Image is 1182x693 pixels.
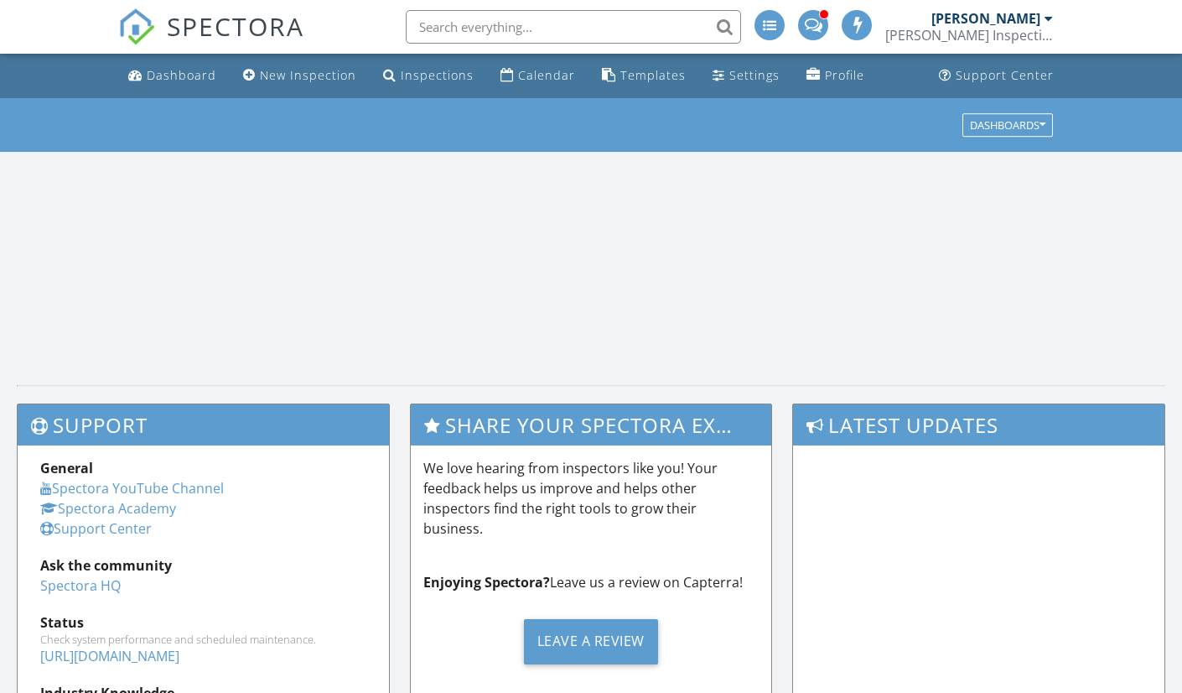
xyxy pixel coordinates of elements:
div: Support Center [956,67,1054,83]
a: Support Center [932,60,1060,91]
p: We love hearing from inspectors like you! Your feedback helps us improve and helps other inspecto... [423,458,759,539]
a: Calendar [494,60,582,91]
h3: Support [18,404,389,445]
a: Dashboard [122,60,223,91]
div: Calendar [518,67,575,83]
a: Spectora HQ [40,576,121,595]
div: Check system performance and scheduled maintenance. [40,633,366,646]
div: Leave a Review [524,619,658,664]
input: Search everything... [406,10,741,44]
div: Templates [620,67,686,83]
a: Spectora YouTube Channel [40,479,224,498]
p: Leave us a review on Capterra! [423,572,759,592]
h3: Share Your Spectora Experience [411,404,772,445]
div: Profile [825,67,864,83]
strong: General [40,459,93,477]
a: Profile [800,60,871,91]
strong: Enjoying Spectora? [423,573,550,591]
a: [URL][DOMAIN_NAME] [40,647,179,665]
a: Templates [595,60,692,91]
a: SPECTORA [118,23,304,58]
button: Dashboards [962,113,1053,137]
a: Settings [706,60,786,91]
div: Dashboards [970,119,1045,131]
div: Inspections [401,67,474,83]
div: SEGO Inspections Inc. [885,27,1053,44]
img: The Best Home Inspection Software - Spectora [118,8,155,45]
a: Inspections [376,60,480,91]
a: New Inspection [236,60,363,91]
div: Status [40,612,366,633]
div: Settings [729,67,780,83]
div: Dashboard [147,67,216,83]
a: Leave a Review [423,606,759,677]
span: SPECTORA [167,8,304,44]
a: Spectora Academy [40,499,176,518]
div: Ask the community [40,555,366,576]
div: New Inspection [260,67,356,83]
a: Support Center [40,519,152,538]
div: [PERSON_NAME] [931,10,1040,27]
h3: Latest Updates [793,404,1164,445]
